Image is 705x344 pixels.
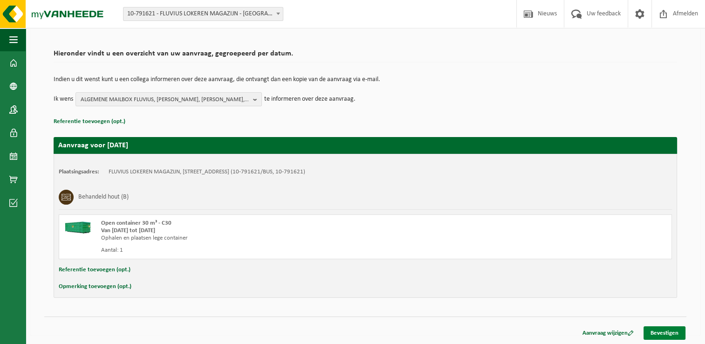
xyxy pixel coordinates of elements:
span: 10-791621 - FLUVIUS LOKEREN MAGAZIJN - LOKEREN [123,7,283,21]
div: Aantal: 1 [101,247,403,254]
span: Open container 30 m³ - C30 [101,220,171,226]
span: 10-791621 - FLUVIUS LOKEREN MAGAZIJN - LOKEREN [123,7,283,21]
button: Opmerking toevoegen (opt.) [59,281,131,293]
strong: Aanvraag voor [DATE] [58,142,128,149]
a: Aanvraag wijzigen [575,326,641,340]
img: HK-XC-30-GN-00.png [64,220,92,234]
button: Referentie toevoegen (opt.) [59,264,130,276]
td: FLUVIUS LOKEREN MAGAZIJN, [STREET_ADDRESS] (10-791621/BUS, 10-791621) [109,168,305,176]
h3: Behandeld hout (B) [78,190,129,205]
button: Referentie toevoegen (opt.) [54,116,125,128]
strong: Van [DATE] tot [DATE] [101,227,155,234]
a: Bevestigen [643,326,685,340]
p: Ik wens [54,92,73,106]
div: Ophalen en plaatsen lege container [101,234,403,242]
strong: Plaatsingsadres: [59,169,99,175]
h2: Hieronder vindt u een overzicht van uw aanvraag, gegroepeerd per datum. [54,50,677,62]
span: ALGEMENE MAILBOX FLUVIUS, [PERSON_NAME], [PERSON_NAME], [PERSON_NAME] [81,93,249,107]
p: Indien u dit wenst kunt u een collega informeren over deze aanvraag, die ontvangt dan een kopie v... [54,76,677,83]
p: te informeren over deze aanvraag. [264,92,356,106]
button: ALGEMENE MAILBOX FLUVIUS, [PERSON_NAME], [PERSON_NAME], [PERSON_NAME] [75,92,262,106]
